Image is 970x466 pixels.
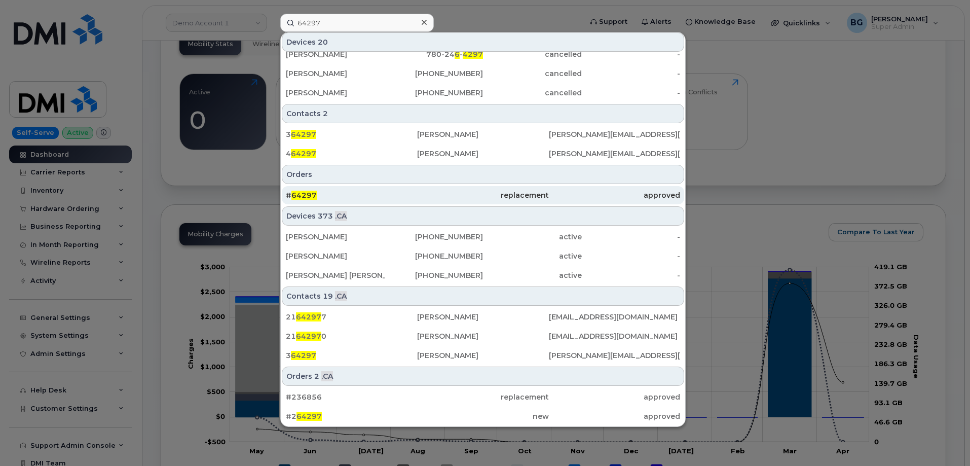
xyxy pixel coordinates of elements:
[483,49,582,59] div: cancelled
[455,50,460,59] span: 6
[318,211,333,221] span: 373
[296,412,322,421] span: 64297
[549,331,680,341] div: [EMAIL_ADDRESS][DOMAIN_NAME]
[483,88,582,98] div: cancelled
[582,49,681,59] div: -
[417,331,548,341] div: [PERSON_NAME]
[286,312,417,322] div: 21 7
[286,190,417,200] div: #
[291,191,317,200] span: 64297
[385,232,483,242] div: [PHONE_NUMBER]
[282,104,684,123] div: Contacts
[282,286,684,306] div: Contacts
[582,232,681,242] div: -
[321,371,333,381] span: .CA
[282,145,684,163] a: 464297[PERSON_NAME][PERSON_NAME][EMAIL_ADDRESS][PERSON_NAME][DOMAIN_NAME]
[549,190,680,200] div: approved
[282,45,684,63] a: [PERSON_NAME]780-246-4297cancelled-
[286,88,385,98] div: [PERSON_NAME]
[282,84,684,102] a: [PERSON_NAME][PHONE_NUMBER]cancelled-
[417,411,548,421] div: new
[280,14,434,32] input: Find something...
[549,312,680,322] div: [EMAIL_ADDRESS][DOMAIN_NAME]
[291,149,316,158] span: 64297
[286,411,417,421] div: #2
[335,291,347,301] span: .CA
[483,68,582,79] div: cancelled
[582,251,681,261] div: -
[286,129,417,139] div: 3
[582,68,681,79] div: -
[286,232,385,242] div: [PERSON_NAME]
[286,49,385,59] div: [PERSON_NAME]
[417,312,548,322] div: [PERSON_NAME]
[549,129,680,139] div: [PERSON_NAME][EMAIL_ADDRESS][PERSON_NAME][DOMAIN_NAME]
[282,32,684,52] div: Devices
[282,407,684,425] a: #264297newapproved
[286,149,417,159] div: 4
[385,49,483,59] div: 780-24 -
[286,270,385,280] div: [PERSON_NAME] [PERSON_NAME]
[286,251,385,261] div: [PERSON_NAME]
[417,149,548,159] div: [PERSON_NAME]
[282,327,684,345] a: 21642970[PERSON_NAME][EMAIL_ADDRESS][DOMAIN_NAME]
[291,130,316,139] span: 64297
[335,211,347,221] span: .CA
[463,50,483,59] span: 4297
[323,291,333,301] span: 19
[314,371,319,381] span: 2
[417,129,548,139] div: [PERSON_NAME]
[291,351,316,360] span: 64297
[385,251,483,261] div: [PHONE_NUMBER]
[417,350,548,361] div: [PERSON_NAME]
[282,64,684,83] a: [PERSON_NAME][PHONE_NUMBER]cancelled-
[282,165,684,184] div: Orders
[282,186,684,204] a: #64297replacementapproved
[582,270,681,280] div: -
[282,247,684,265] a: [PERSON_NAME][PHONE_NUMBER]active-
[282,367,684,386] div: Orders
[582,88,681,98] div: -
[282,388,684,406] a: #236856replacementapproved
[483,232,582,242] div: active
[385,270,483,280] div: [PHONE_NUMBER]
[282,228,684,246] a: [PERSON_NAME][PHONE_NUMBER]active-
[286,68,385,79] div: [PERSON_NAME]
[296,332,321,341] span: 64297
[385,88,483,98] div: [PHONE_NUMBER]
[286,350,417,361] div: 3
[286,392,417,402] div: #236856
[282,26,684,44] a: [PERSON_NAME][PHONE_NUMBER]cancelled-
[549,350,680,361] div: [PERSON_NAME][EMAIL_ADDRESS][PERSON_NAME][DOMAIN_NAME]
[483,251,582,261] div: active
[323,109,328,119] span: 2
[417,392,548,402] div: replacement
[417,190,548,200] div: replacement
[282,206,684,226] div: Devices
[282,266,684,284] a: [PERSON_NAME] [PERSON_NAME][PHONE_NUMBER]active-
[549,411,680,421] div: approved
[286,331,417,341] div: 21 0
[318,37,328,47] span: 20
[296,312,321,321] span: 64297
[282,125,684,144] a: 364297[PERSON_NAME][PERSON_NAME][EMAIL_ADDRESS][PERSON_NAME][DOMAIN_NAME]
[483,270,582,280] div: active
[282,346,684,365] a: 364297[PERSON_NAME][PERSON_NAME][EMAIL_ADDRESS][PERSON_NAME][DOMAIN_NAME]
[549,392,680,402] div: approved
[385,68,483,79] div: [PHONE_NUMBER]
[549,149,680,159] div: [PERSON_NAME][EMAIL_ADDRESS][PERSON_NAME][DOMAIN_NAME]
[282,308,684,326] a: 21642977[PERSON_NAME][EMAIL_ADDRESS][DOMAIN_NAME]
